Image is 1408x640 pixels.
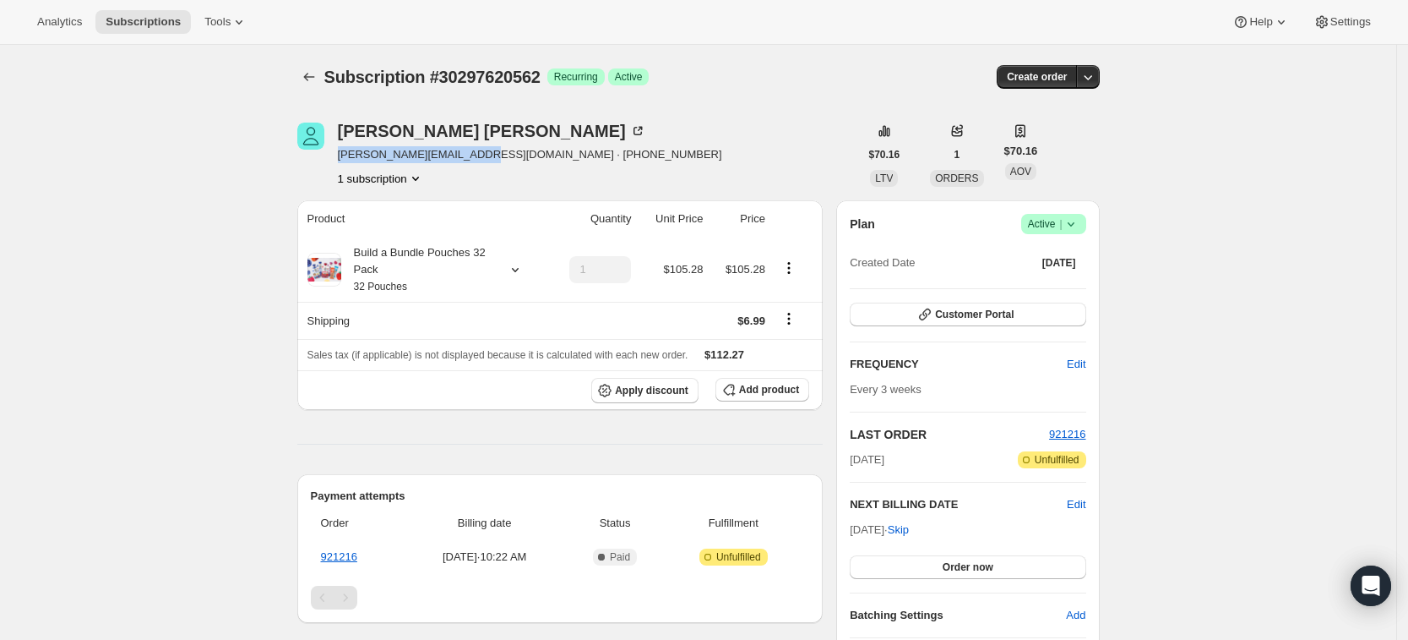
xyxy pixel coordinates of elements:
[850,356,1067,373] h2: FREQUENCY
[850,523,909,536] span: [DATE] ·
[1042,256,1076,270] span: [DATE]
[850,607,1066,624] h6: Batching Settings
[944,143,970,167] button: 1
[636,200,708,238] th: Unit Price
[1010,166,1031,178] span: AOV
[321,550,357,563] a: 921216
[297,65,321,89] button: Subscriptions
[354,281,407,293] small: 32 Pouches
[1028,216,1079,232] span: Active
[106,15,181,29] span: Subscriptions
[716,550,761,564] span: Unfulfilled
[888,522,909,539] span: Skip
[297,302,547,339] th: Shipping
[775,259,802,277] button: Product actions
[1303,10,1381,34] button: Settings
[341,244,493,295] div: Build a Bundle Pouches 32 Pack
[704,348,744,361] span: $112.27
[1059,217,1062,231] span: |
[338,123,646,139] div: [PERSON_NAME] [PERSON_NAME]
[297,123,324,150] span: Colette Freeman
[307,349,688,361] span: Sales tax (if applicable) is not displayed because it is calculated with each new order.
[859,143,911,167] button: $70.16
[1035,453,1079,467] span: Unfulfilled
[850,426,1049,443] h2: LAST ORDER
[1249,15,1272,29] span: Help
[850,216,875,232] h2: Plan
[1067,496,1085,513] button: Edit
[850,303,1085,326] button: Customer Portal
[407,549,563,566] span: [DATE] · 10:22 AM
[1067,356,1085,373] span: Edit
[1056,602,1095,629] button: Add
[1330,15,1371,29] span: Settings
[1007,70,1067,84] span: Create order
[935,172,978,184] span: ORDERS
[737,315,765,327] span: $6.99
[869,148,900,161] span: $70.16
[311,505,402,542] th: Order
[37,15,82,29] span: Analytics
[954,148,960,161] span: 1
[311,488,810,505] h2: Payment attempts
[615,70,643,84] span: Active
[1049,426,1085,443] button: 921216
[95,10,191,34] button: Subscriptions
[663,263,703,276] span: $105.28
[715,378,809,402] button: Add product
[204,15,231,29] span: Tools
[554,70,598,84] span: Recurring
[667,515,799,532] span: Fulfillment
[1222,10,1299,34] button: Help
[739,383,799,397] span: Add product
[775,309,802,328] button: Shipping actions
[591,378,699,403] button: Apply discount
[850,496,1067,513] h2: NEXT BILLING DATE
[27,10,92,34] button: Analytics
[943,561,993,574] span: Order now
[338,146,722,163] span: [PERSON_NAME][EMAIL_ADDRESS][DOMAIN_NAME] · [PHONE_NUMBER]
[297,200,547,238] th: Product
[850,254,915,271] span: Created Date
[935,308,1014,321] span: Customer Portal
[324,68,541,86] span: Subscription #30297620562
[850,383,921,396] span: Every 3 weeks
[610,550,630,564] span: Paid
[1032,251,1086,275] button: [DATE]
[726,263,765,276] span: $105.28
[194,10,258,34] button: Tools
[1049,428,1085,440] a: 921216
[573,515,658,532] span: Status
[850,555,1085,579] button: Order now
[875,172,893,184] span: LTV
[311,586,810,610] nav: Pagination
[708,200,769,238] th: Price
[1351,566,1391,606] div: Open Intercom Messenger
[1057,351,1095,378] button: Edit
[615,384,688,397] span: Apply discount
[407,515,563,532] span: Billing date
[338,170,424,187] button: Product actions
[878,517,919,544] button: Skip
[997,65,1077,89] button: Create order
[547,200,637,238] th: Quantity
[850,451,884,468] span: [DATE]
[1004,143,1038,160] span: $70.16
[1066,607,1085,624] span: Add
